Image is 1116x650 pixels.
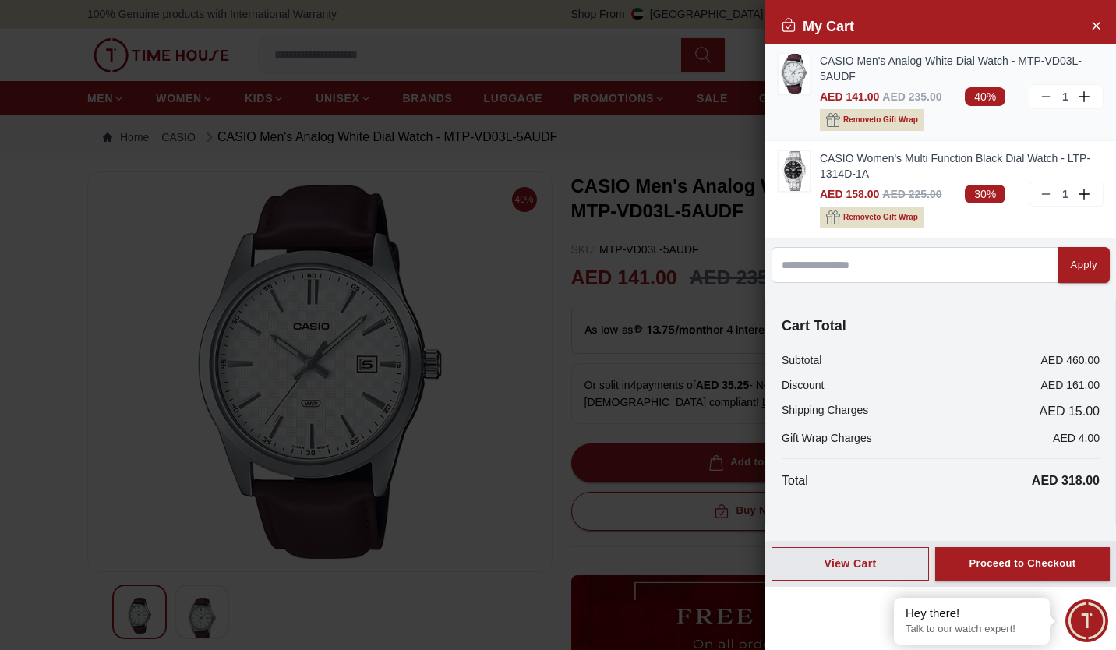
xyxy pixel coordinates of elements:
[1041,377,1100,393] p: AED 161.00
[820,188,879,200] span: AED 158.00
[820,53,1104,84] a: CASIO Men's Analog White Dial Watch - MTP-VD03L-5AUDF
[1032,472,1100,490] p: AED 318.00
[882,90,941,103] span: AED 235.00
[906,606,1038,621] div: Hey there!
[1071,256,1097,274] div: Apply
[1058,247,1110,283] button: Apply
[772,547,929,581] button: View Cart
[782,352,821,368] p: Subtotal
[1059,89,1072,104] p: 1
[820,207,924,228] button: Removeto Gift Wrap
[1053,430,1100,446] p: AED 4.00
[906,623,1038,636] p: Talk to our watch expert!
[782,315,1100,337] h4: Cart Total
[1065,599,1108,642] div: Chat Widget
[969,555,1075,573] div: Proceed to Checkout
[820,150,1104,182] a: CASIO Women's Multi Function Black Dial Watch - LTP-1314D-1A
[1059,186,1072,202] p: 1
[965,185,1005,203] span: 30%
[820,109,924,131] button: Removeto Gift Wrap
[785,556,916,571] div: View Cart
[782,472,808,490] p: Total
[843,210,918,225] span: Remove to Gift Wrap
[965,87,1005,106] span: 40%
[1083,12,1108,37] button: Close Account
[781,16,854,37] h2: My Cart
[782,430,872,446] p: Gift Wrap Charges
[935,547,1110,581] button: Proceed to Checkout
[882,188,941,200] span: AED 225.00
[779,151,810,191] img: ...
[782,402,868,421] p: Shipping Charges
[1040,402,1100,421] span: AED 15.00
[1041,352,1100,368] p: AED 460.00
[782,377,824,393] p: Discount
[820,90,879,103] span: AED 141.00
[779,54,810,94] img: ...
[843,112,918,128] span: Remove to Gift Wrap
